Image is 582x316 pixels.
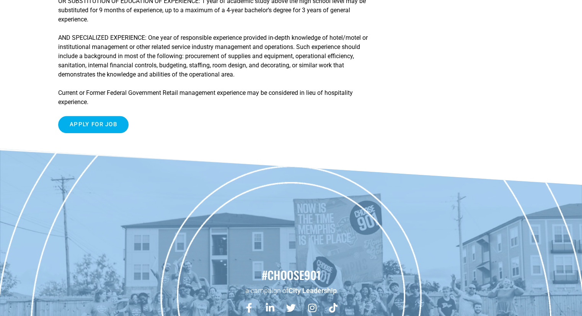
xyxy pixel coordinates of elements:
[58,88,375,107] p: Current or Former Federal Government Retail management experience may be considered in lieu of ho...
[289,287,337,295] a: City Leadership
[58,33,375,79] p: AND SPECIALIZED EXPERIENCE: One year of responsible experience provided in-depth knowledge of hot...
[4,267,578,283] h2: #choose901
[58,116,129,133] input: Apply for job
[4,286,578,295] p: a campaign of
